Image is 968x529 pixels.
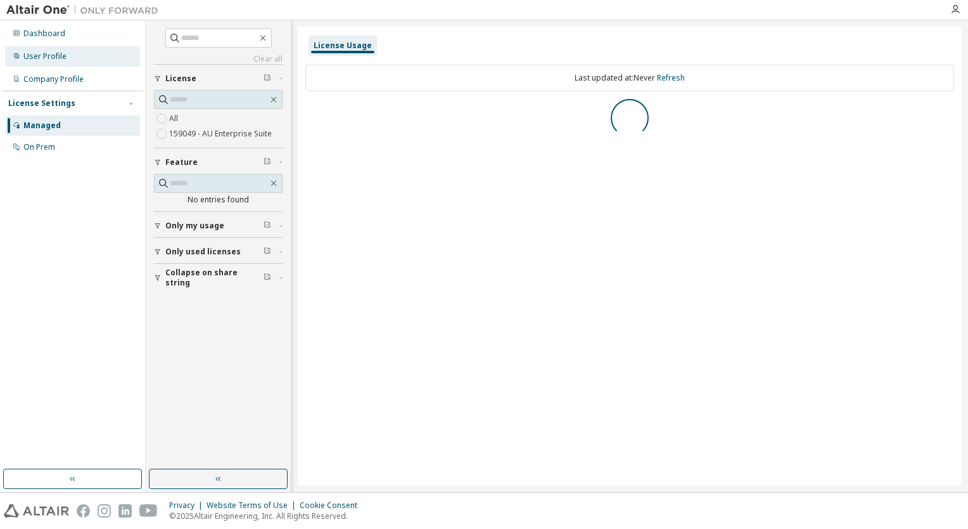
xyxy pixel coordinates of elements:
button: Feature [154,148,283,176]
button: Collapse on share string [154,264,283,292]
a: Clear all [154,54,283,64]
span: Only my usage [165,221,224,231]
img: Altair One [6,4,165,16]
div: Last updated at: Never [305,65,954,91]
div: Dashboard [23,29,65,39]
div: License Settings [8,98,75,108]
img: youtube.svg [139,504,158,518]
img: facebook.svg [77,504,90,518]
div: Website Terms of Use [207,500,300,511]
div: Managed [23,121,61,131]
span: Clear filter [264,247,271,257]
span: Collapse on share string [165,268,264,288]
span: Clear filter [264,74,271,84]
span: License [165,74,196,84]
span: Only used licenses [165,247,241,257]
img: instagram.svg [98,504,111,518]
button: Only my usage [154,212,283,240]
div: License Usage [314,41,372,51]
span: Feature [165,157,198,167]
span: Clear filter [264,221,271,231]
a: Refresh [657,72,685,83]
span: Clear filter [264,273,271,283]
label: 159049 - AU Enterprise Suite [169,126,274,141]
div: User Profile [23,51,67,62]
button: License [154,65,283,93]
p: © 2025 Altair Engineering, Inc. All Rights Reserved. [169,511,365,521]
label: All [169,111,181,126]
div: No entries found [154,195,283,205]
img: altair_logo.svg [4,504,69,518]
div: Cookie Consent [300,500,365,511]
img: linkedin.svg [118,504,132,518]
button: Only used licenses [154,238,283,266]
span: Clear filter [264,157,271,167]
div: On Prem [23,142,55,152]
div: Company Profile [23,74,84,84]
div: Privacy [169,500,207,511]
